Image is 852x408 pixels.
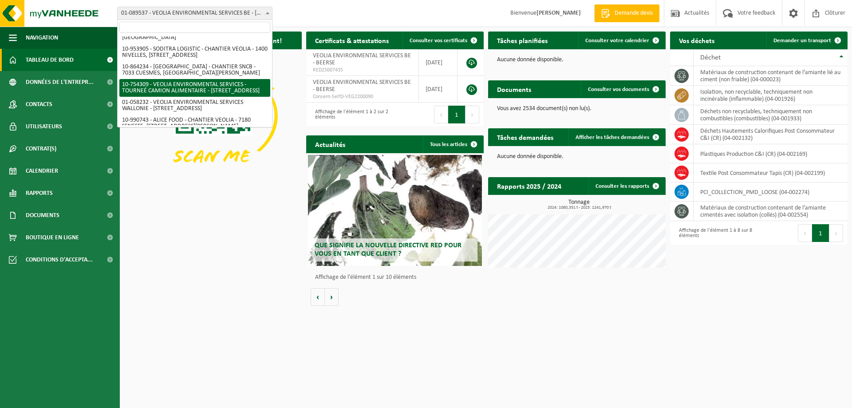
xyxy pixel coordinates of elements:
[798,224,812,242] button: Previous
[488,80,540,98] h2: Documents
[694,163,848,182] td: Textile Post Consommateur Tapis (CR) (04-002199)
[402,32,483,49] a: Consulter vos certificats
[313,93,412,100] span: Consent-SelfD-VEG2200090
[315,242,461,257] span: Que signifie la nouvelle directive RED pour vous en tant que client ?
[311,288,325,306] button: Vorige
[26,249,93,271] span: Conditions d'accepta...
[419,76,458,103] td: [DATE]
[829,224,843,242] button: Next
[306,135,354,153] h2: Actualités
[585,38,649,44] span: Consulter votre calendrier
[26,93,52,115] span: Contacts
[26,49,74,71] span: Tableau de bord
[497,154,657,160] p: Aucune donnée disponible.
[773,38,831,44] span: Demander un transport
[493,206,666,210] span: 2024: 1080,351 t - 2025: 1241,970 t
[410,38,467,44] span: Consulter vos certificats
[119,44,270,61] li: 10-953905 - SODITRA LOGISTIC - CHANTIER VEOLIA - 1400 NIVELLES, [STREET_ADDRESS]
[315,274,479,281] p: Affichage de l'élément 1 sur 10 éléments
[493,199,666,210] h3: Tonnage
[488,128,562,146] h2: Tâches demandées
[119,115,270,132] li: 10-990743 - ALICE FOOD - CHANTIER VEOLIA - 7180 SENEFFE, [STREET_ADDRESS][PERSON_NAME]
[581,80,665,98] a: Consulter vos documents
[313,67,412,74] span: RED25007435
[119,61,270,79] li: 10-864234 - [GEOGRAPHIC_DATA] - CHANTIER SNCB - 7033 CUESMES, [GEOGRAPHIC_DATA][PERSON_NAME]
[694,202,848,221] td: matériaux de construction contenant de l'amiante cimentés avec isolation (collés) (04-002554)
[674,223,754,243] div: Affichage de l'élément 1 à 8 sur 8 éléments
[497,57,657,63] p: Aucune donnée disponible.
[26,160,58,182] span: Calendrier
[308,155,482,266] a: Que signifie la nouvelle directive RED pour vous en tant que client ?
[26,204,59,226] span: Documents
[26,182,53,204] span: Rapports
[26,138,56,160] span: Contrat(s)
[465,106,479,123] button: Next
[423,135,483,153] a: Tous les articles
[536,10,581,16] strong: [PERSON_NAME]
[588,87,649,92] span: Consulter vos documents
[118,7,272,20] span: 01-089537 - VEOLIA ENVIRONMENTAL SERVICES BE - 2340 BEERSE, STEENBAKKERSDAM 43/44 bus 2
[694,105,848,125] td: déchets non recyclables, techniquement non combustibles (combustibles) (04-001933)
[434,106,448,123] button: Previous
[325,288,339,306] button: Volgende
[313,79,411,93] span: VEOLIA ENVIRONMENTAL SERVICES BE - BEERSE
[26,71,94,93] span: Données de l'entrepr...
[612,9,655,18] span: Demande devis
[594,4,659,22] a: Demande devis
[588,177,665,195] a: Consulter les rapports
[488,32,556,49] h2: Tâches planifiées
[119,79,270,97] li: 10-754309 - VEOLIA ENVIRONMENTAL SERVICES - TOURNEÉ CAMION ALIMENTAIRE - [STREET_ADDRESS]
[313,52,411,66] span: VEOLIA ENVIRONMENTAL SERVICES BE - BEERSE
[694,86,848,105] td: isolation, non recyclable, techniquement non incinérable (inflammable) (04-001926)
[26,226,79,249] span: Boutique en ligne
[26,115,62,138] span: Utilisateurs
[26,27,58,49] span: Navigation
[700,54,721,61] span: Déchet
[766,32,847,49] a: Demander un transport
[497,106,657,112] p: Vous avez 2534 document(s) non lu(s).
[119,97,270,115] li: 01-058232 - VEOLIA ENVIRONMENTAL SERVICES WALLONIE - [STREET_ADDRESS]
[694,182,848,202] td: PCI_COLLECTION_PMD_LOOSE (04-002274)
[694,125,848,144] td: Déchets Hautements Calorifiques Post Consommateur C&I (CR) (04-002132)
[448,106,465,123] button: 1
[576,135,649,140] span: Afficher les tâches demandées
[694,144,848,163] td: Plastiques Production C&I (CR) (04-002169)
[306,32,398,49] h2: Certificats & attestations
[568,128,665,146] a: Afficher les tâches demandées
[488,177,570,194] h2: Rapports 2025 / 2024
[670,32,723,49] h2: Vos déchets
[419,49,458,76] td: [DATE]
[117,7,272,20] span: 01-089537 - VEOLIA ENVIRONMENTAL SERVICES BE - 2340 BEERSE, STEENBAKKERSDAM 43/44 bus 2
[812,224,829,242] button: 1
[578,32,665,49] a: Consulter votre calendrier
[311,105,390,124] div: Affichage de l'élément 1 à 2 sur 2 éléments
[694,66,848,86] td: matériaux de construction contenant de l'amiante lié au ciment (non friable) (04-000023)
